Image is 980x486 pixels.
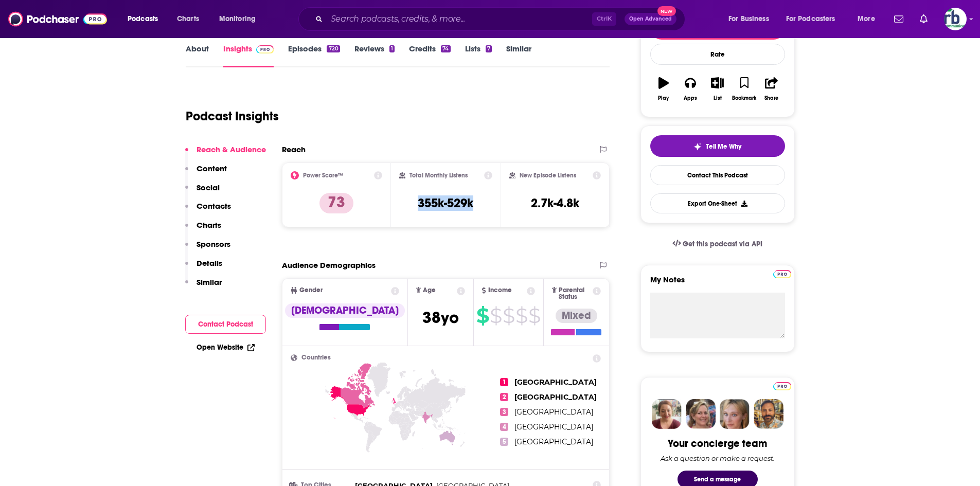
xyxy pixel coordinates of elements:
[476,308,489,324] span: $
[773,382,791,390] img: Podchaser Pro
[486,45,492,52] div: 7
[303,172,343,179] h2: Power Score™
[197,201,231,211] p: Contacts
[714,95,722,101] div: List
[731,70,758,107] button: Bookmark
[629,16,672,22] span: Open Advanced
[559,287,591,300] span: Parental Status
[319,193,353,213] p: 73
[423,287,436,294] span: Age
[389,45,395,52] div: 1
[418,195,473,211] h3: 355k-529k
[658,95,669,101] div: Play
[693,142,702,151] img: tell me why sparkle
[556,309,597,323] div: Mixed
[916,10,932,28] a: Show notifications dropdown
[520,172,576,179] h2: New Episode Listens
[327,11,592,27] input: Search podcasts, credits, & more...
[128,12,158,26] span: Podcasts
[197,145,266,154] p: Reach & Audience
[686,399,716,429] img: Barbara Profile
[185,258,222,277] button: Details
[728,12,769,26] span: For Business
[786,12,835,26] span: For Podcasters
[177,12,199,26] span: Charts
[503,308,514,324] span: $
[650,70,677,107] button: Play
[706,142,741,151] span: Tell Me Why
[506,44,531,67] a: Similar
[8,9,107,29] img: Podchaser - Follow, Share and Rate Podcasts
[650,193,785,213] button: Export One-Sheet
[256,45,274,53] img: Podchaser Pro
[120,11,171,27] button: open menu
[625,13,676,25] button: Open AdvancedNew
[185,183,220,202] button: Social
[704,70,730,107] button: List
[779,11,850,27] button: open menu
[185,239,230,258] button: Sponsors
[197,183,220,192] p: Social
[773,381,791,390] a: Pro website
[185,315,266,334] button: Contact Podcast
[944,8,967,30] img: User Profile
[285,303,405,318] div: [DEMOGRAPHIC_DATA]
[661,454,775,462] div: Ask a question or make a request.
[720,399,750,429] img: Jules Profile
[773,270,791,278] img: Podchaser Pro
[288,44,340,67] a: Episodes720
[197,343,255,352] a: Open Website
[354,44,395,67] a: Reviews1
[677,70,704,107] button: Apps
[650,275,785,293] label: My Notes
[219,12,256,26] span: Monitoring
[197,258,222,268] p: Details
[683,240,762,248] span: Get this podcast via API
[500,393,508,401] span: 2
[514,392,597,402] span: [GEOGRAPHIC_DATA]
[514,437,593,446] span: [GEOGRAPHIC_DATA]
[773,268,791,278] a: Pro website
[650,44,785,65] div: Rate
[282,145,306,154] h2: Reach
[488,287,512,294] span: Income
[721,11,782,27] button: open menu
[732,95,756,101] div: Bookmark
[531,195,579,211] h3: 2.7k-4.8k
[465,44,492,67] a: Lists7
[223,44,274,67] a: InsightsPodchaser Pro
[197,164,227,173] p: Content
[684,95,697,101] div: Apps
[301,354,331,361] span: Countries
[650,165,785,185] a: Contact This Podcast
[500,438,508,446] span: 5
[185,277,222,296] button: Similar
[944,8,967,30] span: Logged in as johannarb
[528,308,540,324] span: $
[652,399,682,429] img: Sydney Profile
[850,11,888,27] button: open menu
[186,109,279,124] h1: Podcast Insights
[764,95,778,101] div: Share
[490,308,502,324] span: $
[858,12,875,26] span: More
[441,45,450,52] div: 74
[664,231,771,257] a: Get this podcast via API
[592,12,616,26] span: Ctrl K
[197,277,222,287] p: Similar
[327,45,340,52] div: 720
[185,220,221,239] button: Charts
[668,437,767,450] div: Your concierge team
[754,399,783,429] img: Jon Profile
[758,70,785,107] button: Share
[409,172,468,179] h2: Total Monthly Listens
[185,145,266,164] button: Reach & Audience
[282,260,376,270] h2: Audience Demographics
[500,423,508,431] span: 4
[185,164,227,183] button: Content
[422,308,459,328] span: 38 yo
[944,8,967,30] button: Show profile menu
[515,308,527,324] span: $
[514,407,593,417] span: [GEOGRAPHIC_DATA]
